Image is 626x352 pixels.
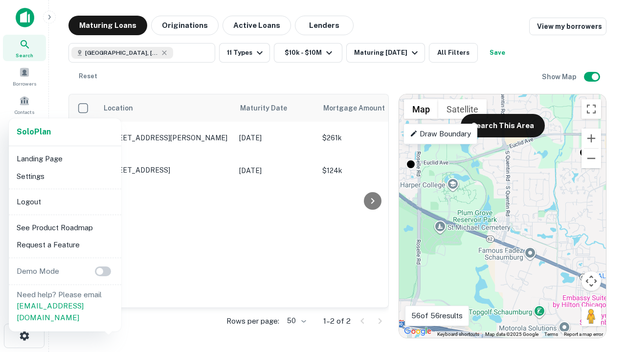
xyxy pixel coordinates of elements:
[17,126,51,138] a: SoloPlan
[13,236,117,254] li: Request a Feature
[17,127,51,136] strong: Solo Plan
[17,289,113,324] p: Need help? Please email
[13,150,117,168] li: Landing Page
[13,193,117,211] li: Logout
[577,242,626,289] iframe: Chat Widget
[13,265,63,277] p: Demo Mode
[17,302,84,322] a: [EMAIL_ADDRESS][DOMAIN_NAME]
[13,168,117,185] li: Settings
[13,219,117,237] li: See Product Roadmap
